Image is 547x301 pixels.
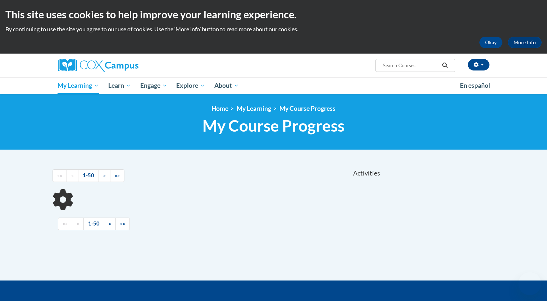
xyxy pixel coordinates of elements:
span: » [103,172,106,178]
img: Cox Campus [58,59,138,72]
span: « [71,172,74,178]
span: My Course Progress [202,116,345,135]
span: En español [460,82,490,89]
a: Next [104,218,116,230]
a: Previous [67,169,78,182]
span: »» [115,172,120,178]
a: My Learning [53,77,104,94]
a: More Info [508,37,542,48]
a: End [115,218,130,230]
input: Search Courses [382,61,439,70]
a: 1-50 [83,218,104,230]
a: Home [211,105,228,112]
a: My Learning [237,105,271,112]
span: Activities [353,169,380,177]
iframe: Button to launch messaging window [518,272,541,295]
span: «« [63,220,68,227]
a: Previous [72,218,84,230]
span: » [109,220,111,227]
a: End [110,169,124,182]
span: Explore [176,81,205,90]
a: Learn [104,77,136,94]
span: »» [120,220,125,227]
span: About [214,81,239,90]
span: Engage [140,81,167,90]
button: Account Settings [468,59,489,70]
a: Cox Campus [58,59,195,72]
a: Begining [53,169,67,182]
a: Explore [172,77,210,94]
a: About [210,77,243,94]
a: Next [99,169,110,182]
a: 1-50 [78,169,99,182]
p: By continuing to use the site you agree to our use of cookies. Use the ‘More info’ button to read... [5,25,542,33]
span: « [77,220,79,227]
button: Okay [479,37,502,48]
a: Engage [136,77,172,94]
span: My Learning [58,81,99,90]
a: My Course Progress [279,105,336,112]
h2: This site uses cookies to help improve your learning experience. [5,7,542,22]
a: En español [455,78,495,93]
button: Search [439,61,450,70]
div: Main menu [47,77,500,94]
a: Begining [58,218,72,230]
span: «« [57,172,62,178]
span: Learn [108,81,131,90]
